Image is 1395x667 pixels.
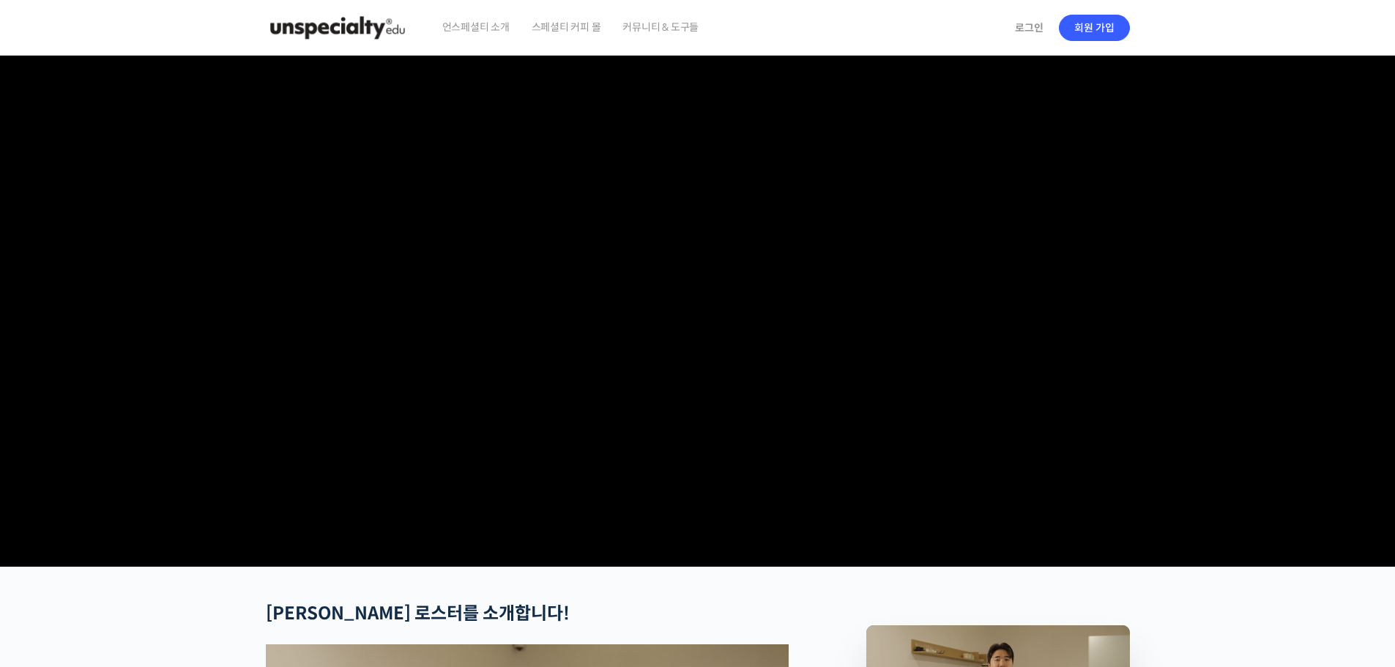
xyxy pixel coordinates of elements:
h2: [PERSON_NAME] 로스터를 소개합니다! [266,603,789,625]
a: 회원 가입 [1059,15,1130,41]
a: 로그인 [1006,11,1052,45]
